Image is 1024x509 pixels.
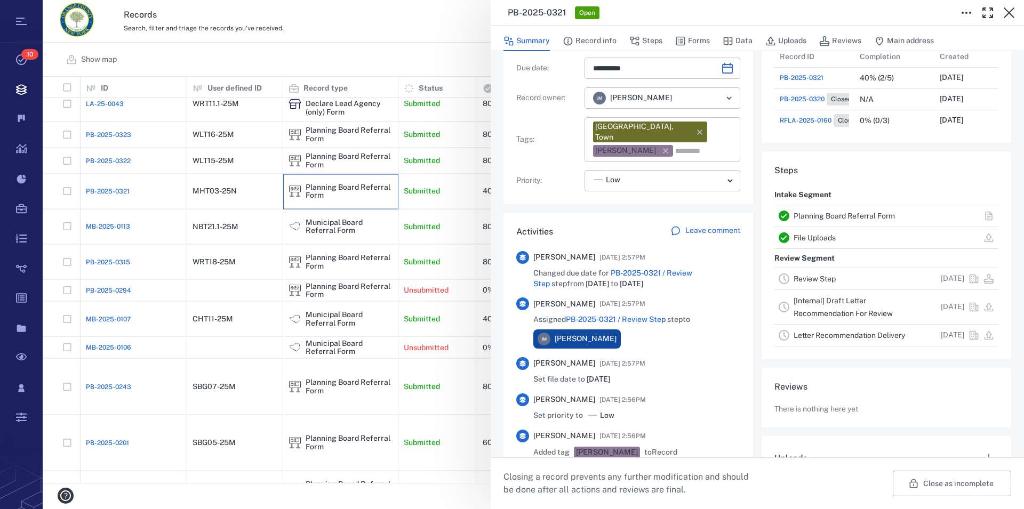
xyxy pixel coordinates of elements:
button: Toggle Fullscreen [977,2,998,23]
div: 0% (0/3) [860,117,890,125]
p: [DATE] [940,115,963,126]
div: N/A [860,95,874,103]
h6: Uploads [774,452,807,465]
p: There is nothing here yet [774,404,858,415]
a: PB-2025-0321 / Review Step [533,269,692,288]
span: Low [606,175,620,185]
div: Created [940,42,969,71]
span: [PERSON_NAME] [555,334,617,344]
button: Uploads [765,31,806,51]
div: Record ID [774,46,854,67]
a: RFLA-2025-0160Closed [780,114,863,127]
p: Tags : [516,134,580,145]
span: Added tag [533,447,570,458]
a: Leave comment [670,225,740,238]
p: [DATE] [941,330,964,341]
h6: Activities [516,225,553,238]
div: [PERSON_NAME] [576,447,638,458]
div: [GEOGRAPHIC_DATA], Town [595,122,690,142]
span: Assigned step to [533,314,690,325]
span: [DATE] 2:57PM [599,297,645,310]
div: Record ID [780,42,814,71]
a: [Internal] Draft Letter Recommendation For Review [794,296,893,318]
div: ReviewsThere is nothing here yet [762,368,1011,436]
span: [PERSON_NAME] [533,394,595,405]
button: Toggle to Edit Boxes [956,2,977,23]
h6: Reviews [774,381,998,393]
button: Data [723,31,753,51]
h6: Steps [774,164,998,177]
span: [DATE] 2:57PM [599,251,645,264]
div: 40% (2/5) [860,74,894,82]
p: Record owner : [516,93,580,103]
div: Completion [860,42,900,71]
div: [PERSON_NAME] [595,146,656,156]
button: Steps [629,31,662,51]
p: [DATE] [940,94,963,104]
span: [DATE] 2:57PM [599,357,645,370]
div: Created [934,46,1014,67]
p: [DATE] [940,72,963,83]
a: PB-2025-0321 [780,73,823,83]
p: Priority : [516,175,580,186]
div: J M [593,92,606,104]
span: [PERSON_NAME] [610,93,672,103]
p: Due date : [516,63,580,74]
span: [PERSON_NAME] [533,431,595,441]
span: [PERSON_NAME] [533,299,595,310]
span: Help [24,7,46,17]
div: J M [538,333,550,345]
a: PB-2025-0321 / Review Step [566,315,666,324]
button: Choose date, selected date is Sep 24, 2025 [717,58,738,79]
span: Open [577,9,597,18]
span: Closed [829,95,854,104]
button: Open [722,91,737,106]
a: PB-2025-0320Closed [780,93,856,106]
h3: PB-2025-0321 [508,6,566,19]
p: Closing a record prevents any further modification and should be done after all actions and revie... [503,471,757,496]
button: Reviews [819,31,861,51]
span: [DATE] 2:56PM [599,393,646,406]
span: [DATE] [586,279,609,288]
span: PB-2025-0320 [780,94,825,104]
p: Review Segment [774,249,835,268]
a: Planning Board Referral Form [794,212,895,220]
div: ActivitiesLeave comment[PERSON_NAME][DATE] 2:57PMChanged due date for PB-2025-0321 / Review Step ... [503,213,753,503]
button: Summary [503,31,550,51]
button: Record info [563,31,617,51]
span: [PERSON_NAME] [533,252,595,263]
button: Main address [874,31,934,51]
span: RFLA-2025-0160 [780,116,831,125]
p: Set priority to [533,410,583,421]
p: [DATE] [941,273,964,284]
p: [DATE] [941,302,964,312]
span: to Record [644,447,677,458]
span: [DATE] [587,375,610,383]
span: Changed due date for step from to [533,268,740,289]
button: Forms [675,31,710,51]
div: StepsIntake SegmentPlanning Board Referral FormFile UploadsReview SegmentReview Step[DATE][Intern... [762,151,1011,368]
button: Close [998,2,1020,23]
p: Leave comment [685,225,740,236]
p: Intake Segment [774,185,831,205]
span: Set file date to [533,374,610,385]
span: [DATE] [620,279,643,288]
a: Letter Recommendation Delivery [794,331,905,340]
span: 10 [21,49,38,60]
a: File Uploads [794,233,836,242]
div: Completion [854,46,934,67]
a: Review Step [794,274,836,283]
span: [DATE] 2:56PM [599,430,646,442]
span: Low [600,410,614,421]
span: [PERSON_NAME] [533,358,595,369]
span: Closed [836,116,861,125]
button: Close as incomplete [893,471,1011,496]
